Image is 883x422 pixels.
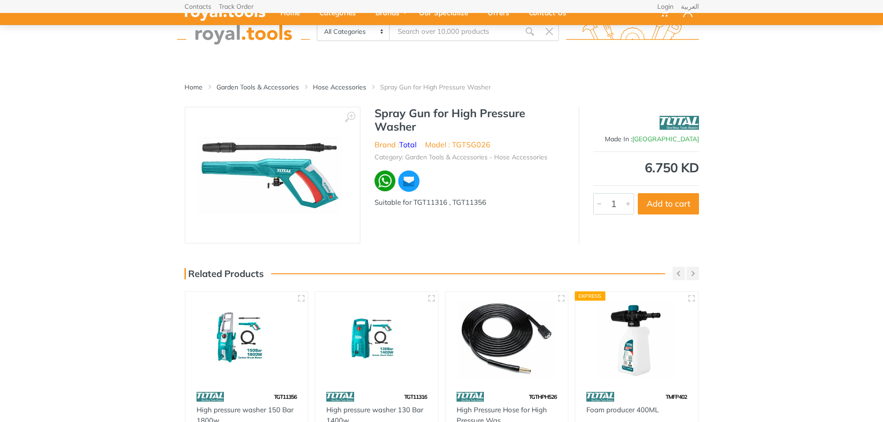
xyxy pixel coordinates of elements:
input: Site search [390,22,520,41]
a: Hose Accessories [313,82,366,92]
li: Model : TGTSG026 [425,139,490,150]
img: royal.tools Logo [177,19,310,44]
div: Express [575,291,605,301]
span: TMFP402 [666,393,687,400]
span: TGT11316 [404,393,427,400]
a: Home [184,82,203,92]
img: Total [660,111,699,134]
span: TGTHPH526 [529,393,557,400]
a: Contacts [184,3,211,10]
li: Brand : [375,139,417,150]
h3: Related Products [184,268,264,279]
div: Suitable for TGT11316 , TGT11356 [375,197,565,208]
span: TGT11356 [274,393,297,400]
div: 6.750 KD [593,161,699,174]
img: Royal Tools - Spray Gun for High Pressure Washer [195,117,349,233]
img: Royal Tools - High Pressure Hose for High Pressure Washer 5m [454,300,560,379]
a: Garden Tools & Accessories [216,82,299,92]
img: Royal Tools - High pressure washer 130 Bar 1400w [324,300,430,379]
img: 86.webp [457,389,484,405]
select: Category [318,23,390,40]
a: العربية [681,3,699,10]
a: Track Order [219,3,254,10]
img: 86.webp [326,389,354,405]
div: Made In : [593,134,699,144]
img: Royal Tools - High pressure washer 150 Bar 1800w [194,300,300,379]
img: royal.tools Logo [566,19,699,44]
img: wa.webp [375,170,396,192]
img: 86.webp [197,389,224,405]
span: [GEOGRAPHIC_DATA] [632,135,699,143]
a: Login [657,3,673,10]
li: Spray Gun for High Pressure Washer [380,82,505,92]
h1: Spray Gun for High Pressure Washer [375,107,565,133]
button: Add to cart [638,193,699,214]
img: Royal Tools - Foam producer 400ML [584,300,690,379]
nav: breadcrumb [184,82,699,92]
img: 86.webp [586,389,614,405]
a: Foam producer 400ML [586,405,659,414]
li: Category: Garden Tools & Accessories - Hose Accessories [375,152,547,162]
a: Total [399,140,417,149]
img: ma.webp [397,170,420,193]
